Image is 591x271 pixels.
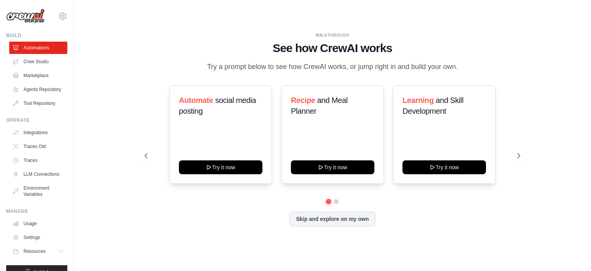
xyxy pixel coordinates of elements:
a: Agents Repository [9,83,67,96]
span: Recipe [291,96,315,104]
p: Try a prompt below to see how CrewAI works, or jump right in and build your own. [203,61,462,72]
button: Try it now [291,160,374,174]
span: Automate [179,96,213,104]
a: Automations [9,42,67,54]
span: social media posting [179,96,256,115]
span: Resources [23,248,45,254]
a: Traces Old [9,140,67,153]
div: Operate [6,117,67,123]
div: Manage [6,208,67,214]
a: Tool Repository [9,97,67,109]
img: Logo [6,9,45,24]
button: Try it now [179,160,262,174]
h1: See how CrewAI works [145,41,520,55]
a: Usage [9,217,67,230]
span: Learning [402,96,434,104]
button: Skip and explore on my own [289,212,375,226]
button: Try it now [402,160,486,174]
button: Resources [9,245,67,258]
a: Environment Variables [9,182,67,200]
a: Integrations [9,126,67,139]
div: Build [6,32,67,39]
a: LLM Connections [9,168,67,180]
a: Traces [9,154,67,167]
a: Settings [9,231,67,244]
span: and Skill Development [402,96,463,115]
div: WALKTHROUGH [145,32,520,38]
span: and Meal Planner [291,96,347,115]
a: Marketplace [9,69,67,82]
a: Crew Studio [9,56,67,68]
